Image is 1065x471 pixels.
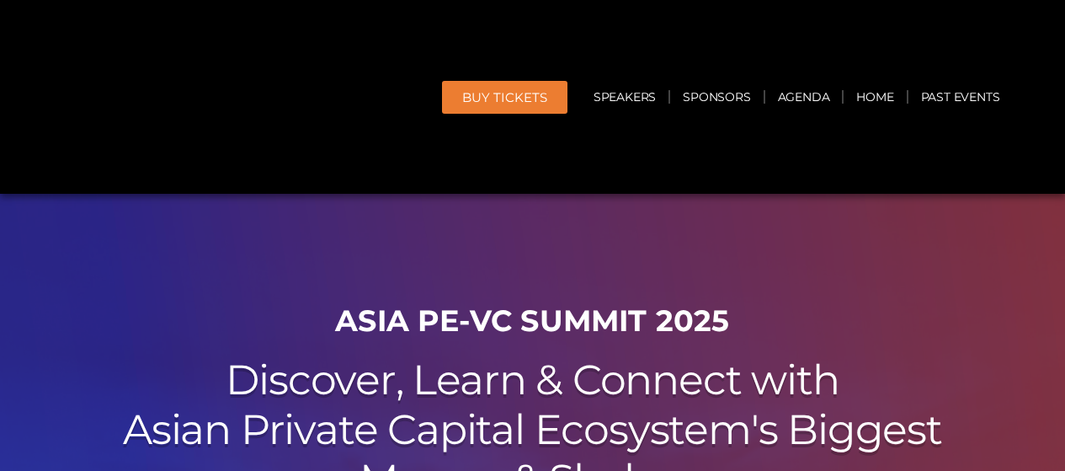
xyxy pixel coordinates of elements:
a: Speakers [581,78,668,116]
a: Sponsors [670,78,763,116]
span: BUY Tickets [462,91,547,104]
a: BUY Tickets [442,81,567,114]
a: Agenda [765,78,843,116]
h1: ASIA PE-VC Summit 2025 [61,303,1004,339]
a: Home [844,78,906,116]
a: Past Events [908,78,1013,116]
